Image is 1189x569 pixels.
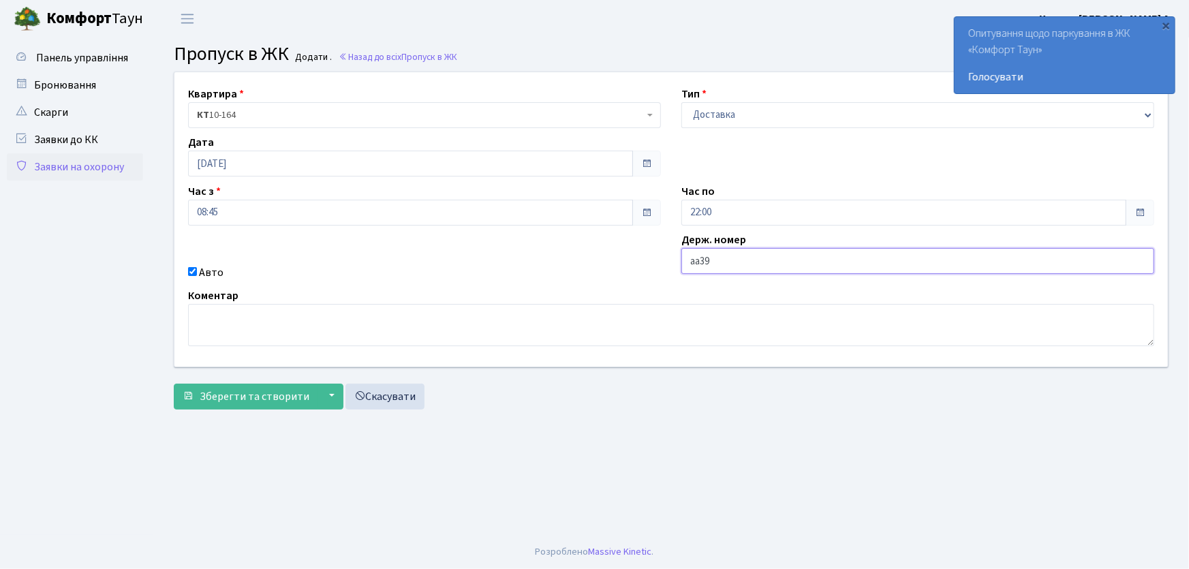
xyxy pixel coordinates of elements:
a: Скарги [7,99,143,126]
span: Зберегти та створити [200,389,309,404]
span: Панель управління [36,50,128,65]
a: Назад до всіхПропуск в ЖК [339,50,457,63]
div: Опитування щодо паркування в ЖК «Комфорт Таун» [955,17,1175,93]
span: Таун [46,7,143,31]
b: Комфорт [46,7,112,29]
b: Цитрус [PERSON_NAME] А. [1039,12,1173,27]
a: Заявки до КК [7,126,143,153]
label: Держ. номер [681,232,746,248]
span: <b>КТ</b>&nbsp;&nbsp;&nbsp;&nbsp;10-164 [188,102,661,128]
button: Зберегти та створити [174,384,318,410]
b: КТ [197,108,209,122]
div: × [1160,18,1173,32]
label: Авто [199,264,223,281]
span: Пропуск в ЖК [401,50,457,63]
input: AA0001AA [681,248,1154,274]
span: <b>КТ</b>&nbsp;&nbsp;&nbsp;&nbsp;10-164 [197,108,644,122]
a: Бронювання [7,72,143,99]
img: logo.png [14,5,41,33]
label: Коментар [188,288,238,304]
a: Massive Kinetic [589,544,652,559]
span: Пропуск в ЖК [174,40,289,67]
label: Квартира [188,86,244,102]
button: Переключити навігацію [170,7,204,30]
a: Цитрус [PERSON_NAME] А. [1039,11,1173,27]
small: Додати . [293,52,333,63]
label: Час з [188,183,221,200]
a: Панель управління [7,44,143,72]
div: Розроблено . [536,544,654,559]
a: Голосувати [968,69,1161,85]
a: Заявки на охорону [7,153,143,181]
label: Час по [681,183,715,200]
label: Тип [681,86,707,102]
label: Дата [188,134,214,151]
a: Скасувати [345,384,424,410]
